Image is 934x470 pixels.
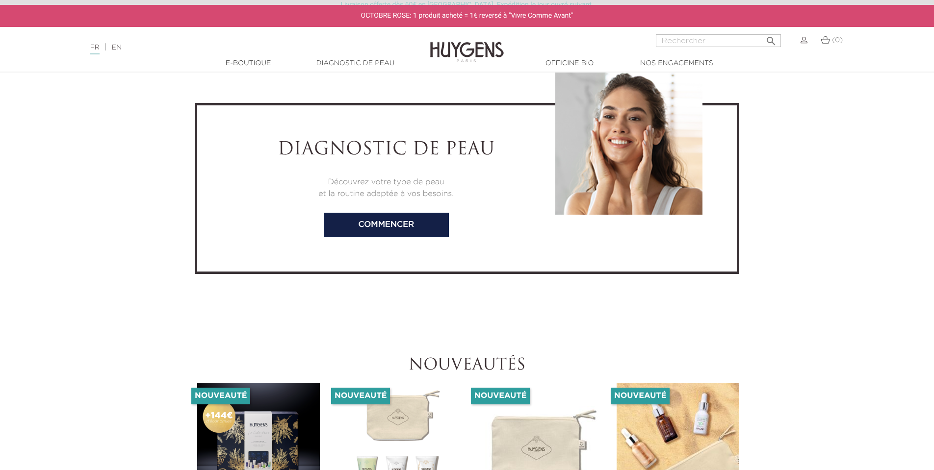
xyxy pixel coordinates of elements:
[195,356,739,375] h2: Nouveautés
[324,213,449,237] a: Commencer
[232,176,541,200] p: Découvrez votre type de peau et la routine adaptée à vos besoins.
[232,140,541,161] h2: diagnostic de peau
[611,388,670,404] li: Nouveauté
[555,66,702,215] img: Soin Peau
[520,58,619,69] a: Officine Bio
[331,388,390,404] li: Nouveauté
[306,58,404,69] a: Diagnostic de peau
[90,44,100,54] a: FR
[656,34,781,47] input: Rechercher
[765,32,777,44] i: 
[762,31,780,45] button: 
[627,58,726,69] a: Nos engagements
[199,58,297,69] a: E-Boutique
[112,44,122,51] a: EN
[832,37,843,44] span: (0)
[471,388,530,404] li: Nouveauté
[430,26,504,64] img: Huygens
[191,388,250,404] li: Nouveauté
[85,42,382,53] div: |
